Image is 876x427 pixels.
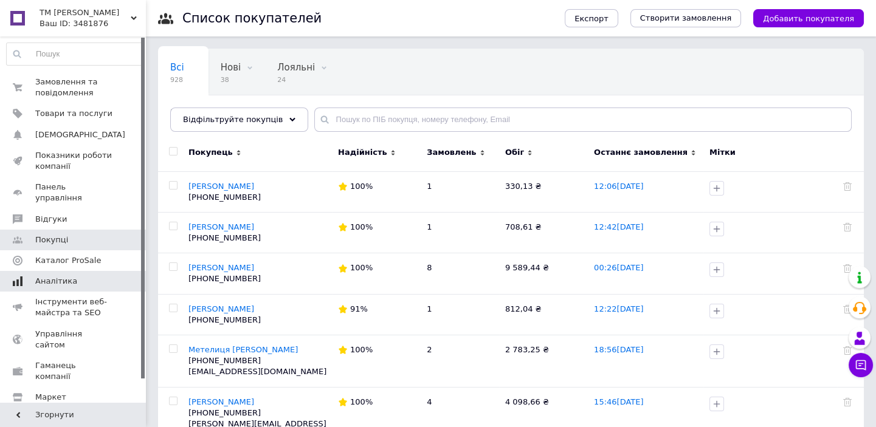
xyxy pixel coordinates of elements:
span: [PHONE_NUMBER] [188,193,261,202]
span: Всі [170,62,184,73]
span: Нові [221,62,241,73]
span: Замовлень [427,147,476,158]
span: Створити замовлення [640,13,732,24]
a: Метелиця [PERSON_NAME] [188,345,298,354]
span: [DEMOGRAPHIC_DATA] [35,129,125,140]
span: Каталог ProSale [35,255,101,266]
span: Інструменти веб-майстра та SEO [35,296,112,318]
a: Створити замовлення [630,9,742,27]
a: [PERSON_NAME] [188,304,254,313]
div: Видалити [843,304,852,315]
span: Неактивні [170,108,219,119]
span: 1 [427,182,432,191]
span: 24 [277,75,315,84]
span: 100% [350,222,373,231]
a: [PERSON_NAME] [188,182,254,191]
h1: Список покупателей [182,11,322,26]
span: Лояльні [277,62,315,73]
span: Покупець [188,147,233,158]
button: Чат з покупцем [849,353,873,377]
span: ТМ КЛИМ [40,7,131,18]
span: Аналітика [35,276,77,287]
div: Видалити [843,397,852,408]
a: [PERSON_NAME] [188,263,254,272]
span: Відгуки [35,214,67,225]
span: Маркет [35,392,66,403]
span: 100% [350,263,373,272]
span: [EMAIL_ADDRESS][DOMAIN_NAME] [188,367,326,376]
span: [PHONE_NUMBER] [188,315,261,324]
input: Пошук [7,43,142,65]
div: Видалити [843,222,852,233]
span: Відфільтруйте покупців [183,115,283,124]
span: 4 [427,397,432,406]
div: 2 783,25 ₴ [505,344,582,355]
span: Гаманець компанії [35,360,112,382]
span: Останнє замовлення [594,147,688,158]
div: Видалити [843,262,852,273]
span: Покупці [35,234,68,245]
span: 100% [350,345,373,354]
span: Експорт [574,14,609,23]
span: Добавить покупателя [763,14,854,23]
span: [PHONE_NUMBER] [188,274,261,283]
a: 00:26[DATE] [594,263,643,272]
div: 4 098,66 ₴ [505,397,582,408]
span: Управління сайтом [35,329,112,350]
span: [PHONE_NUMBER] [188,356,261,365]
span: 2 [427,345,432,354]
div: 812,04 ₴ [505,304,582,315]
span: 928 [170,75,184,84]
span: 8 [427,263,432,272]
div: Ваш ID: 3481876 [40,18,146,29]
span: Мітки [709,148,736,157]
button: Експорт [565,9,618,27]
div: Видалити [843,344,852,355]
button: Добавить покупателя [753,9,864,27]
a: 12:22[DATE] [594,304,643,313]
a: [PERSON_NAME] [188,397,254,406]
span: 91% [350,304,368,313]
span: Показники роботи компанії [35,150,112,172]
span: [PHONE_NUMBER] [188,233,261,242]
input: Пошук по ПІБ покупця, номеру телефону, Email [314,108,852,132]
span: 38 [221,75,241,84]
span: 100% [350,397,373,406]
a: 12:42[DATE] [594,222,643,231]
div: 330,13 ₴ [505,181,582,192]
span: Обіг [505,147,524,158]
a: 12:06[DATE] [594,182,643,191]
span: 100% [350,182,373,191]
span: 1 [427,304,432,313]
div: 9 589,44 ₴ [505,262,582,273]
span: Панель управління [35,182,112,203]
span: Товари та послуги [35,108,112,119]
a: [PERSON_NAME] [188,222,254,231]
div: Видалити [843,181,852,192]
span: Замовлення та повідомлення [35,77,112,98]
a: 18:56[DATE] [594,345,643,354]
span: 1 [427,222,432,231]
a: 15:46[DATE] [594,397,643,406]
span: Надійність [338,147,387,158]
div: 708,61 ₴ [505,222,582,233]
span: [PHONE_NUMBER] [188,408,261,417]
